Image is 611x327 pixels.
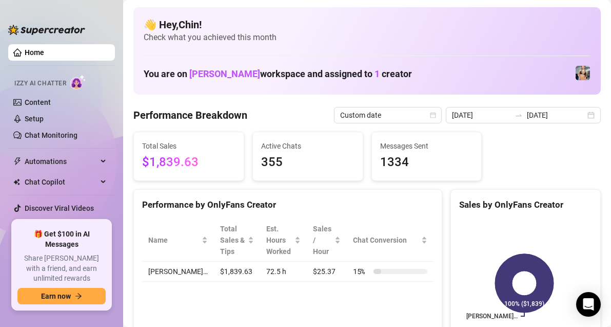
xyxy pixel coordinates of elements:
[133,108,247,122] h4: Performance Breakdown
[452,110,510,121] input: Start date
[144,68,412,80] h1: You are on workspace and assigned to creator
[307,219,347,262] th: Sales / Hour
[515,111,523,119] span: swap-right
[75,293,82,300] span: arrow-right
[25,48,44,57] a: Home
[13,157,22,166] span: thunderbolt
[41,292,71,300] span: Earn now
[340,107,436,123] span: Custom date
[214,219,260,262] th: Total Sales & Tips
[189,68,260,79] span: [PERSON_NAME]
[25,98,51,106] a: Content
[459,198,592,212] div: Sales by OnlyFans Creator
[260,262,307,282] td: 72.5 h
[142,198,433,212] div: Performance by OnlyFans Creator
[25,131,77,139] a: Chat Monitoring
[347,219,433,262] th: Chat Conversion
[220,223,246,257] span: Total Sales & Tips
[313,223,332,257] span: Sales / Hour
[307,262,347,282] td: $25.37
[375,68,380,79] span: 1
[266,223,292,257] div: Est. Hours Worked
[8,25,85,35] img: logo-BBDzfeDw.svg
[214,262,260,282] td: $1,839.63
[25,153,97,170] span: Automations
[70,75,86,89] img: AI Chatter
[144,32,590,43] span: Check what you achieved this month
[148,234,200,246] span: Name
[576,66,590,80] img: Veronica
[515,111,523,119] span: to
[144,17,590,32] h4: 👋 Hey, Chin !
[142,219,214,262] th: Name
[14,79,66,88] span: Izzy AI Chatter
[25,204,94,212] a: Discover Viral Videos
[142,262,214,282] td: [PERSON_NAME]…
[261,140,354,152] span: Active Chats
[527,110,585,121] input: End date
[353,234,419,246] span: Chat Conversion
[142,153,235,172] span: $1,839.63
[13,178,20,186] img: Chat Copilot
[142,140,235,152] span: Total Sales
[17,253,106,284] span: Share [PERSON_NAME] with a friend, and earn unlimited rewards
[261,153,354,172] span: 355
[430,112,436,118] span: calendar
[17,229,106,249] span: 🎁 Get $100 in AI Messages
[466,313,518,320] text: [PERSON_NAME]…
[25,115,44,123] a: Setup
[353,266,369,277] span: 15 %
[17,288,106,304] button: Earn nowarrow-right
[576,292,601,317] div: Open Intercom Messenger
[380,140,474,152] span: Messages Sent
[25,174,97,190] span: Chat Copilot
[380,153,474,172] span: 1334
